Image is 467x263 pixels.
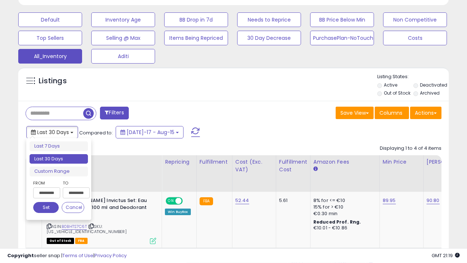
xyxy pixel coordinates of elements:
[410,107,441,119] button: Actions
[91,31,155,45] button: Selling @ Max
[279,197,305,204] div: 5.61
[420,82,447,88] label: Deactivated
[427,197,440,204] a: 90.80
[166,198,175,204] span: ON
[420,90,440,96] label: Archived
[30,141,88,151] li: Last 7 Days
[164,31,228,45] button: Items Being Repriced
[26,126,78,138] button: Last 30 Days
[384,82,397,88] label: Active
[313,197,374,204] div: 8% for <= €10
[47,197,156,243] div: ASIN:
[62,224,87,230] a: B0BHTS7C6T
[33,202,59,213] button: Set
[165,158,193,166] div: Repricing
[37,129,69,136] span: Last 30 Days
[45,158,159,166] div: Title
[379,109,402,117] span: Columns
[7,252,34,259] strong: Copyright
[75,238,88,244] span: FBA
[79,129,113,136] span: Compared to:
[62,252,93,259] a: Terms of Use
[380,145,441,152] div: Displaying 1 to 4 of 4 items
[33,179,59,187] label: From
[237,31,301,45] button: 30 Day Decrease
[383,197,396,204] a: 89.95
[30,167,88,176] li: Custom Range
[63,179,84,187] label: To
[432,252,460,259] span: 2025-09-15 21:19 GMT
[313,158,377,166] div: Amazon Fees
[235,158,273,174] div: Cost (Exc. VAT)
[313,204,374,210] div: 15% for > €10
[30,154,88,164] li: Last 30 Days
[313,219,361,225] b: Reduced Prof. Rng.
[200,158,229,166] div: Fulfillment
[94,252,127,259] a: Privacy Policy
[18,49,82,64] button: All_Inventory
[7,252,127,259] div: seller snap | |
[313,210,374,217] div: €0.30 min
[63,197,152,220] b: [PERSON_NAME] Invictus Set: Eau de Toilette 100 ml and Deodorant 100 ml
[39,76,67,86] h5: Listings
[313,166,318,172] small: Amazon Fees.
[47,238,74,244] span: All listings that are currently out of stock and unavailable for purchase on Amazon
[182,198,193,204] span: OFF
[377,73,449,80] p: Listing States:
[383,158,420,166] div: Min Price
[310,31,374,45] button: PurchasePlan-NoTouch
[384,90,410,96] label: Out of Stock
[235,197,249,204] a: 52.44
[164,12,228,27] button: BB Drop in 7d
[383,12,447,27] button: Non Competitive
[165,209,191,215] div: Win BuyBox
[310,12,374,27] button: BB Price Below Min
[200,197,213,205] small: FBA
[18,12,82,27] button: Default
[116,126,184,138] button: [DATE]-17 - Aug-15
[47,224,127,235] span: | SKU: [US_VEHICLE_IDENTIFICATION_NUMBER]
[279,158,307,174] div: Fulfillment Cost
[127,129,174,136] span: [DATE]-17 - Aug-15
[100,107,128,119] button: Filters
[91,49,155,64] button: Aditi
[62,202,84,213] button: Cancel
[375,107,409,119] button: Columns
[91,12,155,27] button: Inventory Age
[383,31,447,45] button: Costs
[237,12,301,27] button: Needs to Reprice
[313,225,374,231] div: €10.01 - €10.86
[336,107,374,119] button: Save View
[18,31,82,45] button: Top Sellers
